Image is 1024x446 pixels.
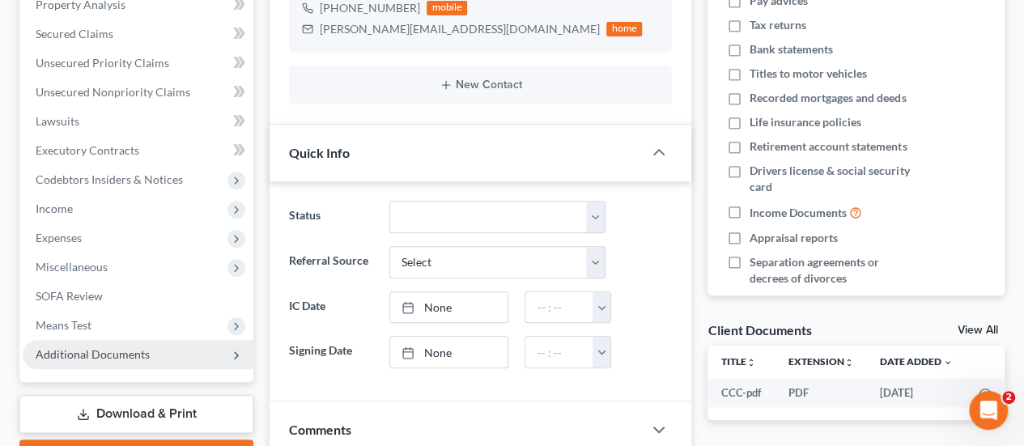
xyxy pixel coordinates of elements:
[36,260,108,274] span: Miscellaneous
[707,321,811,338] div: Client Documents
[281,246,380,278] label: Referral Source
[23,49,253,78] a: Unsecured Priority Claims
[750,163,916,195] span: Drivers license & social security card
[36,114,79,128] span: Lawsuits
[525,337,593,367] input: -- : --
[750,230,838,246] span: Appraisal reports
[302,79,659,91] button: New Contact
[969,391,1008,430] iframe: Intercom live chat
[23,136,253,165] a: Executory Contracts
[606,22,642,36] div: home
[281,336,380,368] label: Signing Date
[36,85,190,99] span: Unsecured Nonpriority Claims
[844,358,854,367] i: unfold_more
[880,355,953,367] a: Date Added expand_more
[36,289,103,303] span: SOFA Review
[750,205,847,221] span: Income Documents
[19,395,253,433] a: Download & Print
[750,17,806,33] span: Tax returns
[23,282,253,311] a: SOFA Review
[750,66,867,82] span: Titles to motor vehicles
[281,201,380,233] label: Status
[775,378,867,407] td: PDF
[746,358,755,367] i: unfold_more
[36,56,169,70] span: Unsecured Priority Claims
[289,145,350,160] span: Quick Info
[427,1,467,15] div: mobile
[36,172,183,186] span: Codebtors Insiders & Notices
[1002,391,1015,404] span: 2
[750,41,833,57] span: Bank statements
[36,318,91,332] span: Means Test
[36,27,113,40] span: Secured Claims
[390,337,508,367] a: None
[750,254,916,287] span: Separation agreements or decrees of divorces
[289,422,351,437] span: Comments
[36,202,73,215] span: Income
[750,90,906,106] span: Recorded mortgages and deeds
[750,138,907,155] span: Retirement account statements
[36,231,82,244] span: Expenses
[525,292,593,323] input: -- : --
[23,19,253,49] a: Secured Claims
[320,21,600,37] div: [PERSON_NAME][EMAIL_ADDRESS][DOMAIN_NAME]
[750,114,861,130] span: Life insurance policies
[788,355,854,367] a: Extensionunfold_more
[867,378,966,407] td: [DATE]
[390,292,508,323] a: None
[720,355,755,367] a: Titleunfold_more
[707,378,775,407] td: CCC-pdf
[23,107,253,136] a: Lawsuits
[943,358,953,367] i: expand_more
[36,143,139,157] span: Executory Contracts
[958,325,998,336] a: View All
[281,291,380,324] label: IC Date
[36,347,150,361] span: Additional Documents
[23,78,253,107] a: Unsecured Nonpriority Claims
